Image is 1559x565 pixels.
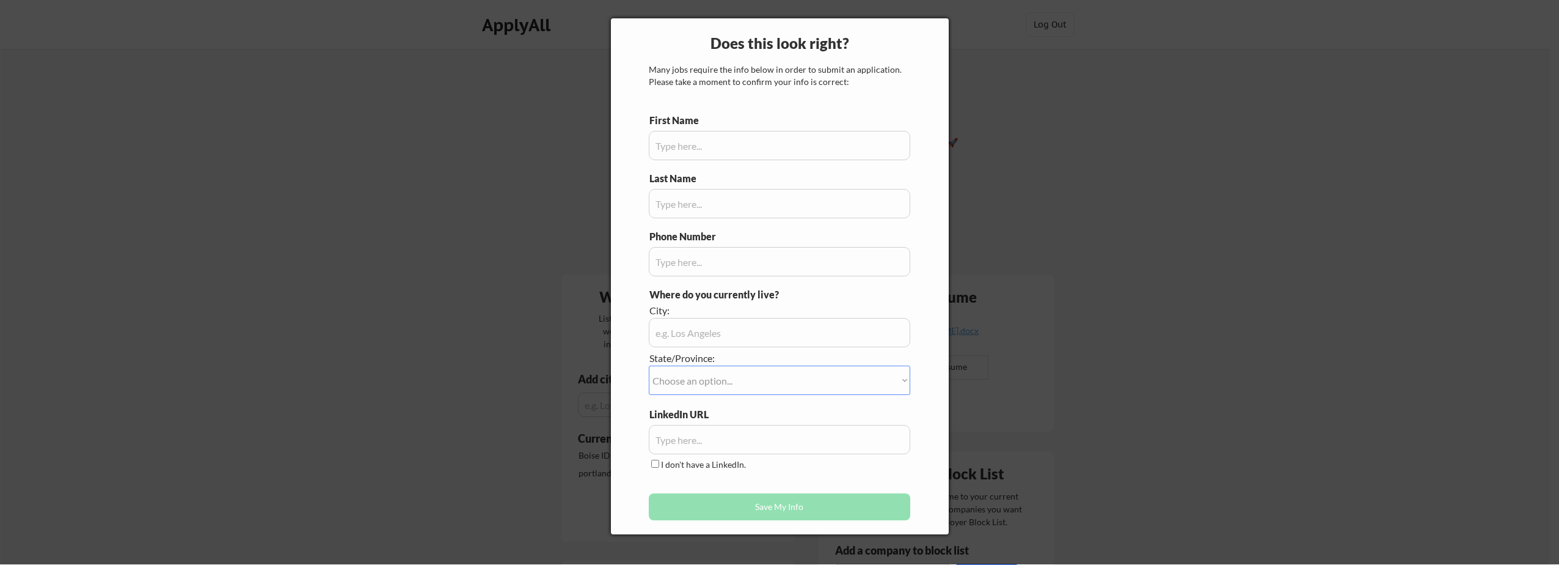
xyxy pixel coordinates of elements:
[611,33,949,54] div: Does this look right?
[649,172,709,185] div: Last Name
[649,304,842,317] div: City:
[649,493,910,520] button: Save My Info
[649,408,740,421] div: LinkedIn URL
[649,114,709,127] div: First Name
[649,425,910,454] input: Type here...
[649,318,910,347] input: e.g. Los Angeles
[649,288,842,301] div: Where do you currently live?
[649,247,910,276] input: Type here...
[649,352,842,365] div: State/Province:
[649,189,910,218] input: Type here...
[649,64,910,87] div: Many jobs require the info below in order to submit an application. Please take a moment to confi...
[649,230,723,243] div: Phone Number
[661,459,746,470] label: I don't have a LinkedIn.
[649,131,910,160] input: Type here...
